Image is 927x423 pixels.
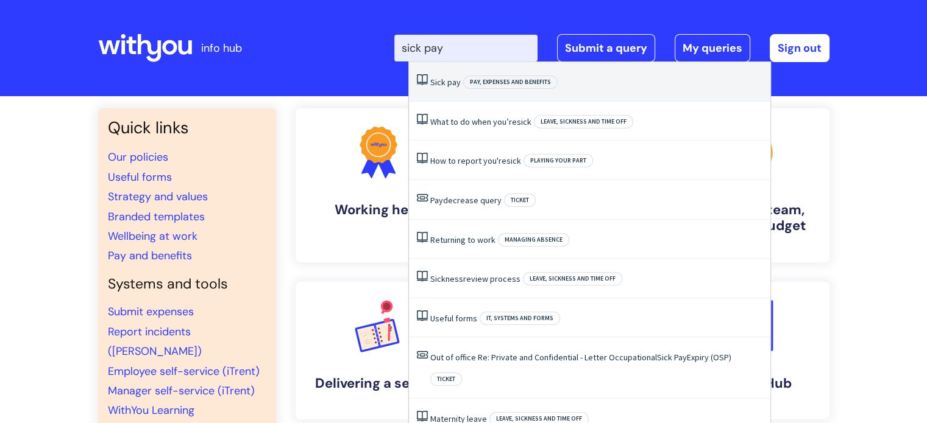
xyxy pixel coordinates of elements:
[675,34,750,62] a: My queries
[447,77,461,88] span: pay
[430,234,495,245] a: Returning to work
[108,304,194,319] a: Submit expenses
[674,352,687,363] span: Pay
[657,352,672,363] span: Sick
[108,170,172,184] a: Useful forms
[108,324,202,358] a: Report incidents ([PERSON_NAME])
[534,115,633,128] span: Leave, sickness and time off
[430,313,477,324] a: Useful forms
[394,34,829,62] div: | -
[108,118,266,138] h3: Quick links
[504,194,536,207] span: Ticket
[523,272,622,285] span: Leave, sickness and time off
[430,273,520,284] a: Sicknessreview process
[108,276,266,293] h4: Systems and tools
[108,189,208,204] a: Strategy and values
[506,155,521,166] span: sick
[524,154,593,167] span: Playing your part
[394,35,538,61] input: Search
[430,77,461,88] a: Sick pay
[557,34,655,62] a: Submit a query
[296,282,461,419] a: Delivering a service
[108,403,194,418] a: WithYou Learning
[430,116,531,127] a: What to do when you’resick
[430,352,731,363] a: Out of office Re: Private and Confidential - Letter OccupationalSick PayExpiry (OSP)
[430,155,521,166] a: How to report you'resick
[305,376,452,391] h4: Delivering a service
[108,383,255,398] a: Manager self-service (iTrent)
[517,116,531,127] span: sick
[296,108,461,262] a: Working here
[108,248,192,263] a: Pay and benefits
[108,229,197,243] a: Wellbeing at work
[108,150,168,164] a: Our policies
[480,312,560,325] span: IT, systems and forms
[305,202,452,218] h4: Working here
[498,233,569,246] span: Managing absence
[770,34,829,62] a: Sign out
[430,195,502,206] a: Paydecrease query
[430,77,446,88] span: Sick
[430,372,462,386] span: Ticket
[108,209,205,224] a: Branded templates
[430,273,463,284] span: Sickness
[463,75,558,89] span: Pay, expenses and benefits
[108,364,260,379] a: Employee self-service (iTrent)
[430,195,443,206] span: Pay
[201,38,242,58] p: info hub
